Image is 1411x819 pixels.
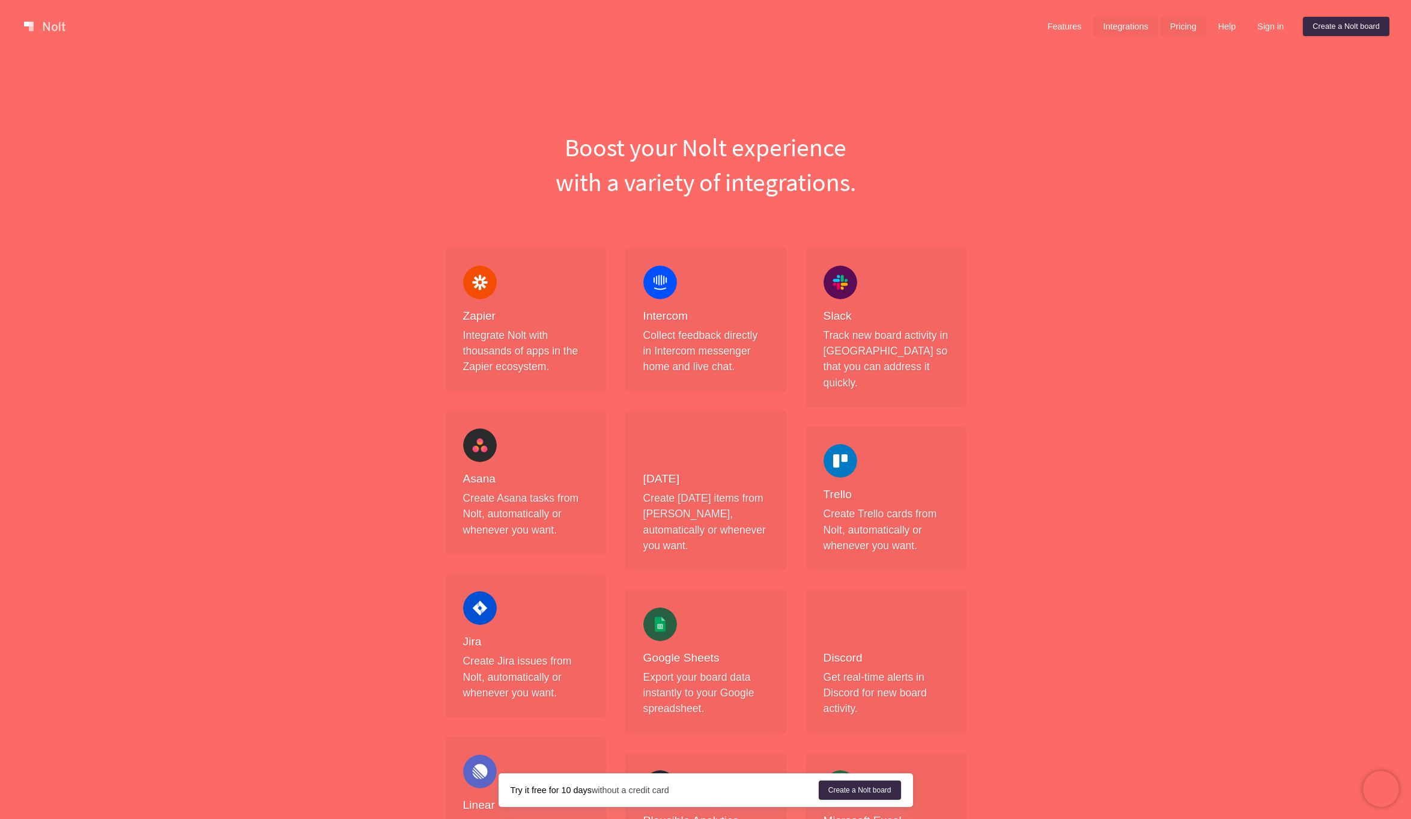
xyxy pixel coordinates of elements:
a: Sign in [1248,17,1293,36]
p: Export your board data instantly to your Google spreadsheet. [643,669,768,717]
h4: Discord [824,651,948,666]
p: Create Trello cards from Nolt, automatically or whenever you want. [824,506,948,553]
iframe: Chatra live chat [1363,771,1399,807]
a: Features [1038,17,1091,36]
p: Create [DATE] items from [PERSON_NAME], automatically or whenever you want. [643,490,768,554]
a: Integrations [1093,17,1158,36]
h4: Slack [824,309,948,324]
p: Get real-time alerts in Discord for new board activity. [824,669,948,717]
p: Create Jira issues from Nolt, automatically or whenever you want. [463,653,588,701]
p: Create Asana tasks from Nolt, automatically or whenever you want. [463,490,588,538]
h4: Intercom [643,309,768,324]
div: without a credit card [511,784,819,796]
h4: Google Sheets [643,651,768,666]
h1: Boost your Nolt experience with a variety of integrations. [435,130,976,199]
strong: Try it free for 10 days [511,785,592,795]
h4: [DATE] [643,472,768,487]
a: Create a Nolt board [819,781,901,800]
a: Pricing [1161,17,1206,36]
h4: Jira [463,635,588,650]
a: Help [1209,17,1246,36]
h4: Asana [463,472,588,487]
p: Integrate Nolt with thousands of apps in the Zapier ecosystem. [463,327,588,375]
h4: Trello [824,487,948,502]
h4: Zapier [463,309,588,324]
p: Collect feedback directly in Intercom messenger home and live chat. [643,327,768,375]
a: Create a Nolt board [1303,17,1389,36]
p: Track new board activity in [GEOGRAPHIC_DATA] so that you can address it quickly. [824,327,948,391]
